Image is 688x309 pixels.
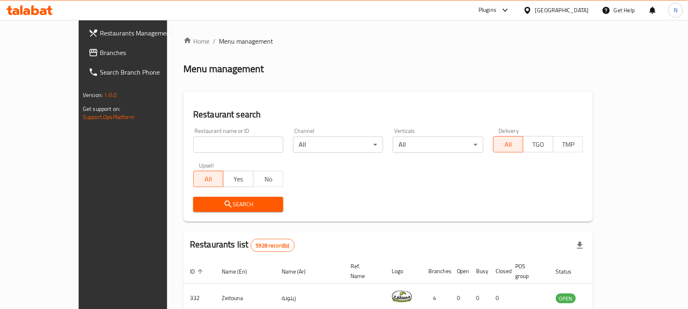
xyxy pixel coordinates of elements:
[499,128,519,134] label: Delivery
[493,136,523,152] button: All
[82,43,194,62] a: Branches
[257,173,280,185] span: No
[100,28,187,38] span: Restaurants Management
[83,104,120,114] span: Get support on:
[219,36,273,46] span: Menu management
[227,173,250,185] span: Yes
[674,6,677,15] span: N
[193,137,283,153] input: Search for restaurant name or ID..
[293,137,383,153] div: All
[392,286,412,307] img: Zeitouna
[523,136,553,152] button: TGO
[251,239,295,252] div: Total records count
[479,5,496,15] div: Plugins
[516,261,540,281] span: POS group
[82,62,194,82] a: Search Branch Phone
[183,62,264,75] h2: Menu management
[213,36,216,46] li: /
[385,259,422,284] th: Logo
[535,6,589,15] div: [GEOGRAPHIC_DATA]
[422,259,450,284] th: Branches
[527,139,550,150] span: TGO
[470,259,490,284] th: Busy
[100,48,187,57] span: Branches
[199,163,214,168] label: Upsell
[490,259,509,284] th: Closed
[183,36,593,46] nav: breadcrumb
[253,171,283,187] button: No
[223,171,253,187] button: Yes
[497,139,520,150] span: All
[556,294,576,303] span: OPEN
[557,139,580,150] span: TMP
[83,90,103,100] span: Version:
[104,90,117,100] span: 1.0.0
[193,108,583,121] h2: Restaurant search
[197,173,220,185] span: All
[282,267,316,276] span: Name (Ar)
[183,36,209,46] a: Home
[190,267,205,276] span: ID
[570,236,590,255] div: Export file
[222,267,258,276] span: Name (En)
[393,137,483,153] div: All
[556,294,576,303] div: OPEN
[553,136,583,152] button: TMP
[83,112,135,122] a: Support.OpsPlatform
[82,23,194,43] a: Restaurants Management
[190,238,295,252] h2: Restaurants list
[100,67,187,77] span: Search Branch Phone
[193,197,283,212] button: Search
[251,242,294,249] span: 5928 record(s)
[556,267,582,276] span: Status
[193,171,223,187] button: All
[200,199,277,210] span: Search
[351,261,375,281] span: Ref. Name
[450,259,470,284] th: Open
